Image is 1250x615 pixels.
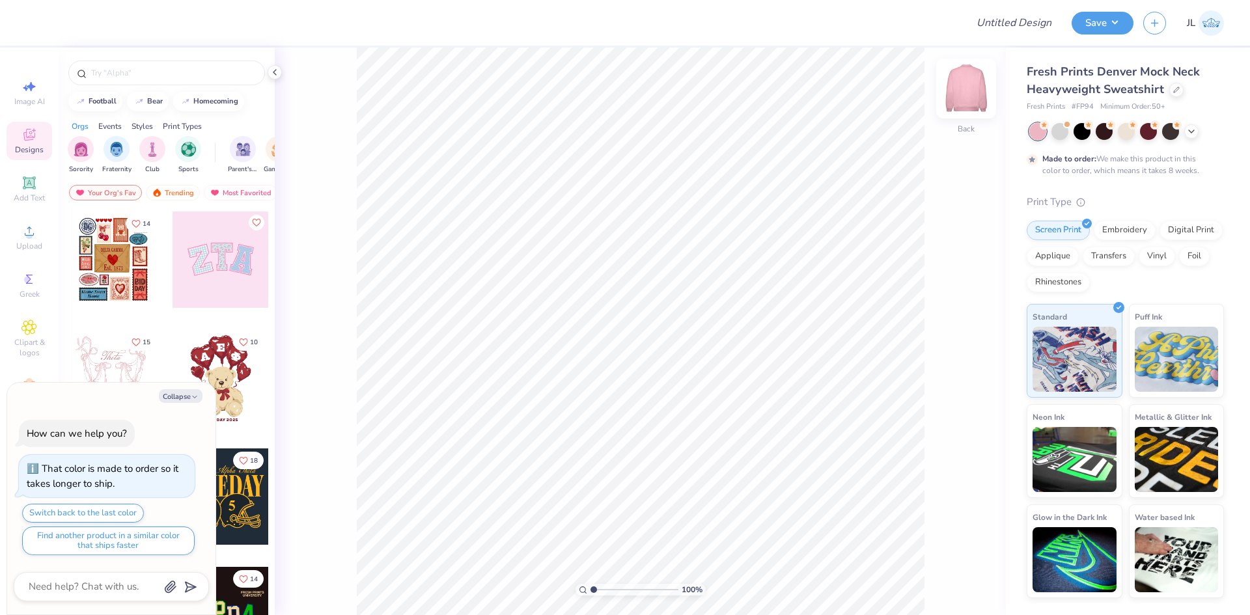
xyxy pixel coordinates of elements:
img: most_fav.gif [210,188,220,197]
img: Sports Image [181,142,196,157]
div: Print Type [1027,195,1224,210]
span: Sports [178,165,199,174]
div: That color is made to order so it takes longer to ship. [27,462,178,490]
button: filter button [228,136,258,174]
strong: Made to order: [1042,154,1096,164]
img: most_fav.gif [75,188,85,197]
img: Water based Ink [1135,527,1219,592]
img: Jairo Laqui [1199,10,1224,36]
div: Print Types [163,120,202,132]
span: Glow in the Dark Ink [1033,510,1107,524]
button: football [68,92,122,111]
img: Game Day Image [271,142,286,157]
div: filter for Game Day [264,136,294,174]
div: Styles [132,120,153,132]
div: bear [147,98,163,105]
img: trend_line.gif [180,98,191,105]
span: 10 [250,339,258,346]
div: football [89,98,117,105]
a: JL [1187,10,1224,36]
span: 18 [250,458,258,464]
img: Fraternity Image [109,142,124,157]
div: filter for Club [139,136,165,174]
span: Sorority [69,165,93,174]
span: # FP94 [1072,102,1094,113]
button: Like [233,570,264,588]
span: Neon Ink [1033,410,1064,424]
div: filter for Fraternity [102,136,132,174]
button: Like [126,215,156,232]
div: Your Org's Fav [69,185,142,200]
div: Back [958,123,975,135]
button: Like [233,452,264,469]
span: 14 [250,576,258,582]
span: Puff Ink [1135,310,1162,323]
span: Metallic & Glitter Ink [1135,410,1212,424]
span: Fraternity [102,165,132,174]
img: Parent's Weekend Image [236,142,251,157]
span: Parent's Weekend [228,165,258,174]
button: bear [127,92,169,111]
span: Water based Ink [1135,510,1195,524]
span: 15 [143,339,150,346]
img: Sorority Image [74,142,89,157]
div: Embroidery [1094,221,1156,240]
img: trend_line.gif [134,98,145,105]
span: Minimum Order: 50 + [1100,102,1165,113]
span: Game Day [264,165,294,174]
div: homecoming [193,98,238,105]
div: Orgs [72,120,89,132]
div: Vinyl [1139,247,1175,266]
button: Like [233,333,264,351]
button: Collapse [159,389,202,403]
div: Events [98,120,122,132]
div: How can we help you? [27,427,127,440]
div: Applique [1027,247,1079,266]
span: Clipart & logos [7,337,52,358]
div: filter for Sorority [68,136,94,174]
img: Neon Ink [1033,427,1117,492]
span: Standard [1033,310,1067,323]
div: Digital Print [1160,221,1223,240]
span: Club [145,165,160,174]
button: Like [249,215,264,230]
span: 100 % [682,584,702,595]
button: filter button [68,136,94,174]
img: Metallic & Glitter Ink [1135,427,1219,492]
button: Like [126,333,156,351]
span: Upload [16,241,42,251]
div: Most Favorited [204,185,277,200]
div: We make this product in this color to order, which means it takes 8 weeks. [1042,153,1202,176]
span: 14 [143,221,150,227]
div: Foil [1179,247,1210,266]
div: Rhinestones [1027,273,1090,292]
button: filter button [175,136,201,174]
img: Glow in the Dark Ink [1033,527,1117,592]
input: Try "Alpha" [90,66,257,79]
div: filter for Sports [175,136,201,174]
input: Untitled Design [966,10,1062,36]
div: Screen Print [1027,221,1090,240]
img: Back [940,62,992,115]
div: Trending [146,185,200,200]
button: filter button [264,136,294,174]
img: Standard [1033,327,1117,392]
img: trending.gif [152,188,162,197]
span: Image AI [14,96,45,107]
span: JL [1187,16,1195,31]
button: filter button [102,136,132,174]
button: homecoming [173,92,244,111]
span: Fresh Prints Denver Mock Neck Heavyweight Sweatshirt [1027,64,1200,97]
button: filter button [139,136,165,174]
span: Greek [20,289,40,299]
img: trend_line.gif [76,98,86,105]
button: Switch back to the last color [22,504,144,523]
div: Transfers [1083,247,1135,266]
img: Club Image [145,142,160,157]
span: Add Text [14,193,45,203]
div: filter for Parent's Weekend [228,136,258,174]
button: Save [1072,12,1133,34]
span: Designs [15,144,44,155]
img: Puff Ink [1135,327,1219,392]
button: Find another product in a similar color that ships faster [22,526,195,555]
